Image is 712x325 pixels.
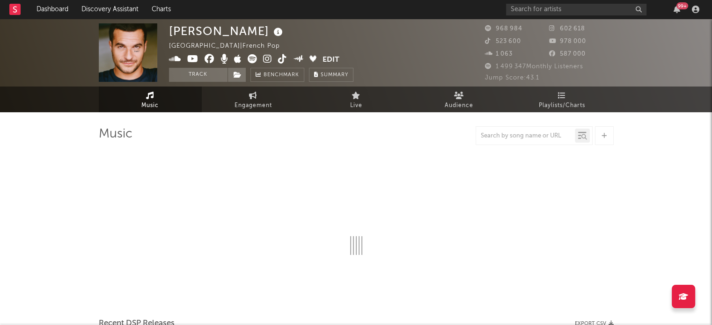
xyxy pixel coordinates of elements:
[169,68,228,82] button: Track
[445,100,473,111] span: Audience
[250,68,304,82] a: Benchmark
[674,6,680,13] button: 99+
[235,100,272,111] span: Engagement
[169,23,285,39] div: [PERSON_NAME]
[202,87,305,112] a: Engagement
[485,64,583,70] span: 1 499 347 Monthly Listeners
[476,132,575,140] input: Search by song name or URL
[350,100,362,111] span: Live
[549,26,585,32] span: 602 618
[485,75,539,81] span: Jump Score: 43.1
[485,26,522,32] span: 968 984
[485,38,521,44] span: 523 600
[264,70,299,81] span: Benchmark
[539,100,585,111] span: Playlists/Charts
[549,38,586,44] span: 978 000
[408,87,511,112] a: Audience
[549,51,586,57] span: 587 000
[305,87,408,112] a: Live
[141,100,159,111] span: Music
[323,54,339,66] button: Edit
[99,87,202,112] a: Music
[321,72,348,78] span: Summary
[485,51,513,57] span: 1 063
[511,87,614,112] a: Playlists/Charts
[309,68,353,82] button: Summary
[676,2,688,9] div: 99 +
[506,4,646,15] input: Search for artists
[169,41,291,52] div: [GEOGRAPHIC_DATA] | French Pop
